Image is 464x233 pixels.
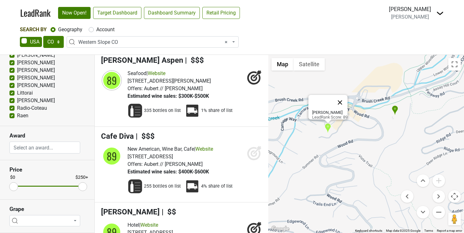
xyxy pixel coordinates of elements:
label: [PERSON_NAME] [17,82,55,89]
img: Percent Distributor Share [185,179,200,194]
a: Dashboard Summary [144,7,200,19]
span: Search By [20,26,47,32]
span: New American, Wine Bar, Cafe [128,146,194,152]
span: [PERSON_NAME] Aspen [101,56,183,65]
input: Select an award... [10,142,80,154]
button: Toggle fullscreen view [448,58,461,71]
button: Zoom out [432,206,445,218]
label: [PERSON_NAME] [17,51,55,59]
img: Wine List [128,103,143,118]
div: LeadRank Score: 89 [312,110,348,119]
span: 335 bottles on list [144,108,181,114]
div: | [128,221,209,229]
h3: Price [9,166,85,173]
a: Terms [424,229,433,232]
span: Western Slope CO [67,36,239,48]
button: Drag Pegman onto the map to open Street View [448,213,461,225]
span: [STREET_ADDRESS] [128,154,173,160]
div: $0 [10,174,15,181]
button: Move up [417,174,429,187]
span: 1% share of list [201,108,233,114]
span: Remove all items [225,38,228,46]
span: Offers: [128,161,143,167]
button: Show satellite imagery [294,58,325,71]
a: Website [148,70,165,76]
span: [PERSON_NAME] [101,207,160,216]
a: LeadRank [20,6,51,20]
label: Account [96,26,115,33]
div: | [128,70,211,77]
div: 89 [102,147,121,166]
button: Keyboard shortcuts [355,229,382,233]
label: [PERSON_NAME] [17,74,55,82]
button: Map camera controls [448,190,461,203]
a: Retail Pricing [202,7,240,19]
label: [PERSON_NAME] [17,67,55,74]
label: Geography [58,26,82,33]
img: Wine List [128,179,143,194]
a: Website [195,146,213,152]
span: Aubert // [PERSON_NAME] [144,161,203,167]
span: Cafe Diva [101,132,134,141]
div: Viceroy - Snowmass [392,105,398,116]
a: Report a map error [437,229,462,232]
span: 255 bottles on list [144,183,181,189]
span: [PERSON_NAME] [391,14,429,20]
div: | [128,145,213,153]
span: Offers: [128,85,143,91]
label: Littorai [17,89,33,97]
div: $250+ [75,174,88,181]
button: Show street map [271,58,294,71]
label: Raen [17,112,28,119]
span: Hotel [128,222,139,228]
div: 89 [102,71,121,90]
span: Aubert // [PERSON_NAME] [144,85,203,91]
span: Estimated wine sales: $300K-$500K [128,93,209,99]
span: 4% share of list [201,183,233,189]
span: Western Slope CO [78,38,231,46]
span: | $$$ [185,56,204,65]
span: | $$ [162,207,176,216]
button: Move right [432,190,445,203]
a: Now Open! [58,7,91,19]
a: Website [140,222,158,228]
span: [STREET_ADDRESS][PERSON_NAME] [128,78,211,84]
span: Seafood [128,70,146,76]
label: Radio-Coteau [17,104,47,112]
label: [PERSON_NAME] [17,59,55,67]
button: Zoom in [432,174,445,187]
img: Dropdown Menu [436,9,444,17]
img: quadrant_split.svg [101,145,122,167]
img: Google [270,225,291,233]
a: Target Dashboard [93,7,141,19]
div: Kenichi Snowmass [324,123,331,133]
label: [PERSON_NAME] [17,97,55,104]
h3: Grape [9,206,85,213]
a: Open this area in Google Maps (opens a new window) [270,225,291,233]
button: Move down [417,206,429,218]
b: [PERSON_NAME] [312,110,342,115]
h3: Award [9,132,85,139]
button: Close [332,95,348,110]
button: Move left [401,190,413,203]
img: Percent Distributor Share [185,103,200,118]
div: [PERSON_NAME] [389,5,431,13]
span: | $$$ [136,132,155,141]
span: Estimated wine sales: $400K-$600K [128,169,209,175]
span: Map data ©2025 Google [386,229,420,232]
